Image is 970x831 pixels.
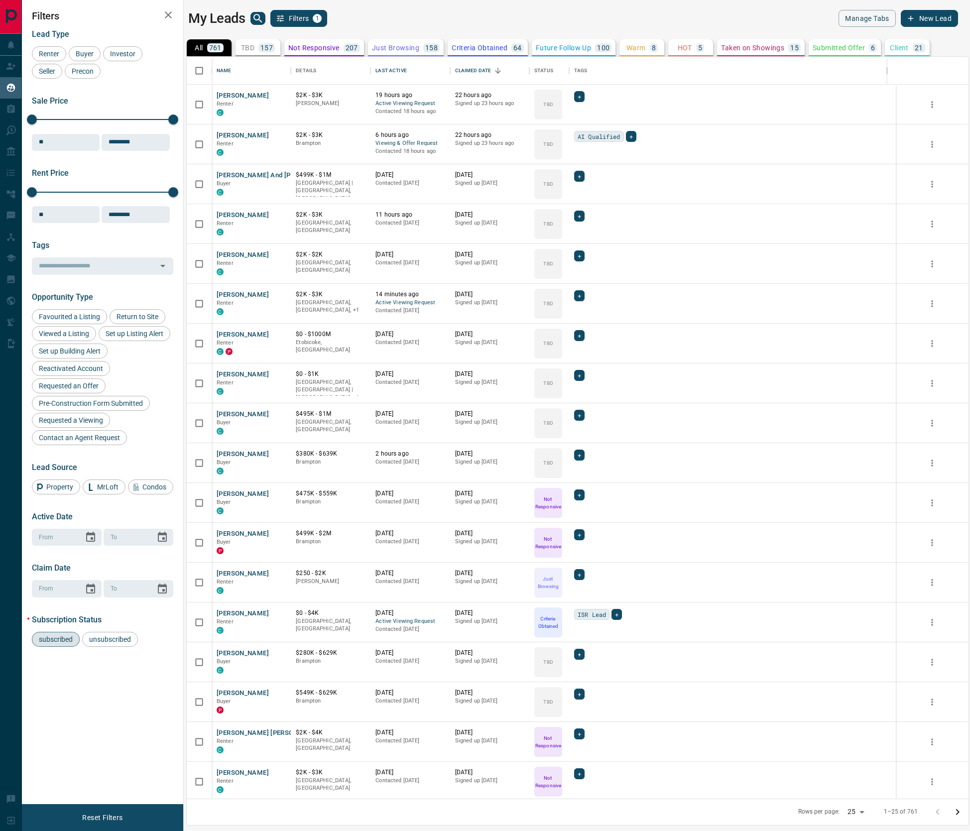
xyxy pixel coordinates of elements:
[425,44,438,51] p: 158
[128,479,173,494] div: Condos
[375,219,445,227] p: Contacted [DATE]
[139,483,170,491] span: Condos
[32,309,107,324] div: Favourited a Listing
[578,530,581,540] span: +
[296,250,365,259] p: $2K - $2K
[574,728,585,739] div: +
[296,139,365,147] p: Brampton
[915,44,923,51] p: 21
[925,97,940,112] button: more
[925,456,940,471] button: more
[611,609,622,620] div: +
[534,57,553,85] div: Status
[217,728,323,738] button: [PERSON_NAME] [PERSON_NAME]
[925,416,940,431] button: more
[86,635,134,643] span: unsubscribed
[375,250,445,259] p: [DATE]
[296,529,365,538] p: $499K - $2M
[844,805,867,819] div: 25
[270,10,328,27] button: Filters1
[574,250,585,261] div: +
[455,489,524,498] p: [DATE]
[578,609,606,619] span: ISR Lead
[375,108,445,116] p: Contacted 18 hours ago
[578,370,581,380] span: +
[375,410,445,418] p: [DATE]
[925,495,940,510] button: more
[455,378,524,386] p: Signed up [DATE]
[455,219,524,227] p: Signed up [DATE]
[35,313,104,321] span: Favourited a Listing
[296,259,365,274] p: [GEOGRAPHIC_DATA], [GEOGRAPHIC_DATA]
[615,609,618,619] span: +
[574,768,585,779] div: +
[346,44,358,51] p: 207
[217,370,269,379] button: [PERSON_NAME]
[455,211,524,219] p: [DATE]
[455,410,524,418] p: [DATE]
[578,570,581,580] span: +
[32,396,150,411] div: Pre-Construction Form Submitted
[455,139,524,147] p: Signed up 23 hours ago
[535,535,561,550] p: Not Responsive
[296,450,365,458] p: $380K - $639K
[375,139,445,148] span: Viewing & Offer Request
[32,430,127,445] div: Contact an Agent Request
[698,44,702,51] p: 5
[296,211,365,219] p: $2K - $3K
[35,399,146,407] span: Pre-Construction Form Submitted
[217,229,224,236] div: condos.ca
[217,459,231,466] span: Buyer
[626,131,636,142] div: +
[217,140,234,147] span: Renter
[296,57,316,85] div: Details
[296,131,365,139] p: $2K - $3K
[925,774,940,789] button: more
[574,211,585,222] div: +
[578,410,581,420] span: +
[217,260,234,266] span: Renter
[217,340,234,346] span: Renter
[452,44,507,51] p: Criteria Obtained
[543,140,553,148] p: TBD
[536,44,591,51] p: Future Follow Up
[455,330,524,339] p: [DATE]
[375,498,445,506] p: Contacted [DATE]
[455,418,524,426] p: Signed up [DATE]
[455,450,524,458] p: [DATE]
[925,575,940,590] button: more
[35,330,93,338] span: Viewed a Listing
[455,290,524,299] p: [DATE]
[32,413,110,428] div: Requested a Viewing
[455,578,524,586] p: Signed up [DATE]
[925,376,940,391] button: more
[102,330,167,338] span: Set up Listing Alert
[450,57,529,85] div: Claimed Date
[455,538,524,546] p: Signed up [DATE]
[103,46,142,61] div: Investor
[217,419,231,426] span: Buyer
[839,10,895,27] button: Manage Tabs
[113,313,162,321] span: Return to Site
[574,450,585,461] div: +
[578,331,581,341] span: +
[32,463,77,472] span: Lead Source
[597,44,609,51] p: 100
[226,348,233,355] div: property.ca
[217,330,269,340] button: [PERSON_NAME]
[455,498,524,506] p: Signed up [DATE]
[925,137,940,152] button: more
[32,326,96,341] div: Viewed a Listing
[217,609,269,618] button: [PERSON_NAME]
[925,535,940,550] button: more
[574,569,585,580] div: +
[529,57,569,85] div: Status
[543,260,553,267] p: TBD
[574,370,585,381] div: +
[241,44,254,51] p: TBD
[296,179,365,203] p: [GEOGRAPHIC_DATA] | [GEOGRAPHIC_DATA], [GEOGRAPHIC_DATA]
[217,587,224,594] div: condos.ca
[32,479,80,494] div: Property
[375,330,445,339] p: [DATE]
[890,44,908,51] p: Client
